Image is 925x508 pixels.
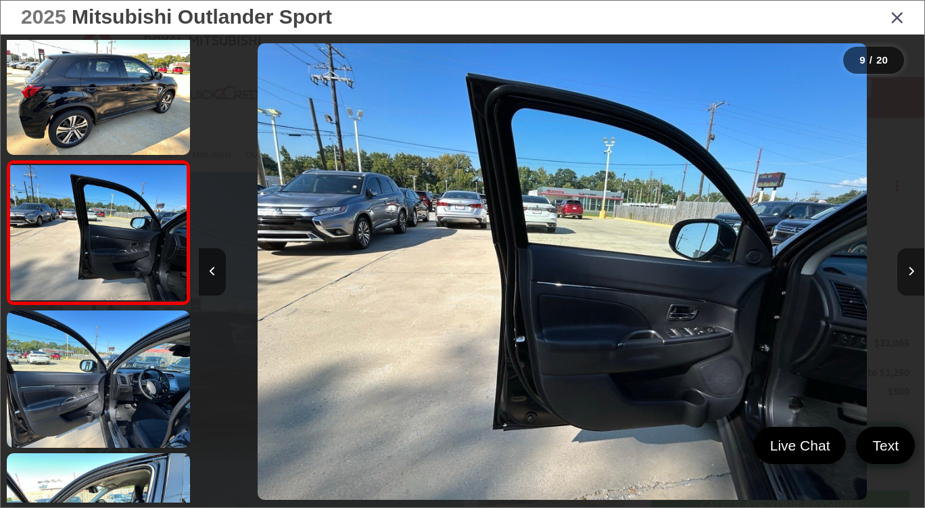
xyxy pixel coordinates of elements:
[891,8,904,26] i: Close gallery
[763,436,837,455] span: Live Chat
[876,54,888,66] span: 20
[21,5,66,28] span: 2025
[5,16,192,156] img: 2025 Mitsubishi Outlander Sport 2.0 SE
[199,248,226,296] button: Previous image
[865,436,905,455] span: Text
[754,427,847,464] a: Live Chat
[258,43,867,501] img: 2025 Mitsubishi Outlander Sport 2.0 SE
[8,165,188,300] img: 2025 Mitsubishi Outlander Sport 2.0 SE
[5,308,192,448] img: 2025 Mitsubishi Outlander Sport 2.0 SE
[856,427,915,464] a: Text
[199,43,925,501] div: 2025 Mitsubishi Outlander Sport 2.0 SE 8
[72,5,332,28] span: Mitsubishi Outlander Sport
[897,248,924,296] button: Next image
[859,54,865,66] span: 9
[868,55,874,65] span: /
